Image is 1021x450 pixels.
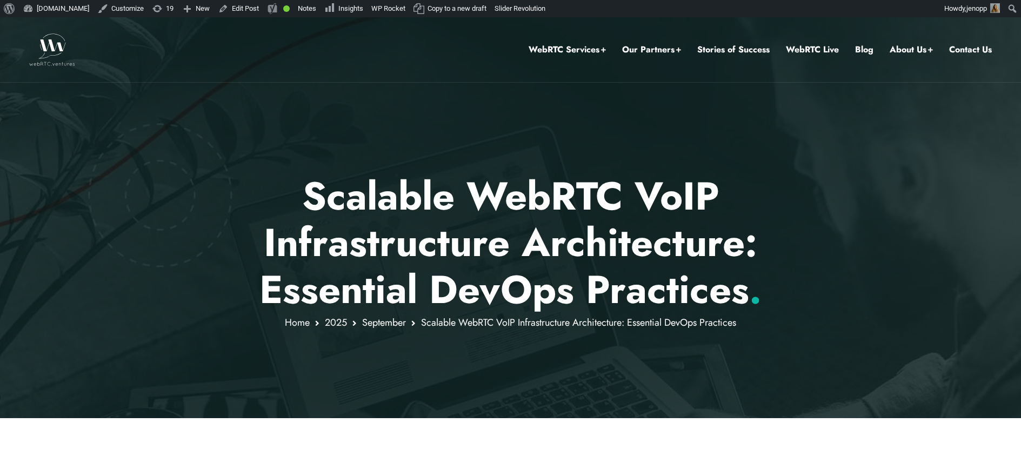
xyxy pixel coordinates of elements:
[495,4,545,12] span: Slider Revolution
[749,261,762,318] span: .
[697,43,770,57] a: Stories of Success
[622,43,681,57] a: Our Partners
[325,315,347,330] a: 2025
[855,43,873,57] a: Blog
[786,43,839,57] a: WebRTC Live
[29,33,75,66] img: WebRTC.ventures
[421,315,736,330] span: Scalable WebRTC VoIP Infrastructure Architecture: Essential DevOps Practices
[529,43,606,57] a: WebRTC Services
[966,4,987,12] span: jenopp
[194,173,827,313] p: Scalable WebRTC VoIP Infrastructure Architecture: Essential DevOps Practices
[362,315,406,330] a: September
[283,5,290,12] div: Good
[949,43,992,57] a: Contact Us
[890,43,933,57] a: About Us
[285,315,310,330] a: Home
